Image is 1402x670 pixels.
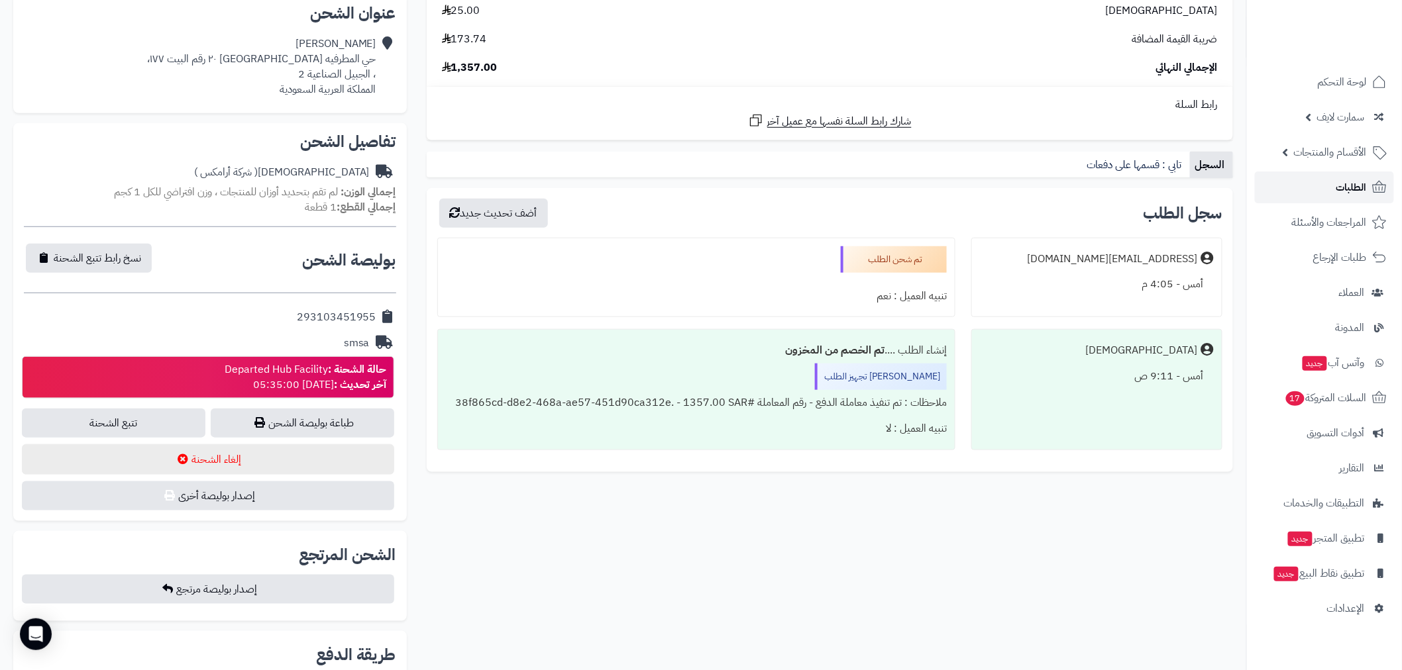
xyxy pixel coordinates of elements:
div: إنشاء الطلب .... [446,338,947,363]
span: لوحة التحكم [1318,73,1367,91]
a: تتبع الشحنة [22,408,205,438]
span: الطلبات [1336,178,1367,197]
div: [PERSON_NAME] تجهيز الطلب [815,363,947,390]
a: تابي : قسمها على دفعات [1082,152,1190,178]
div: Open Intercom Messenger [20,618,52,650]
a: السجل [1190,152,1233,178]
a: المراجعات والأسئلة [1255,207,1394,238]
strong: إجمالي القطع: [337,199,396,215]
span: تطبيق المتجر [1287,529,1365,548]
span: تطبيق نقاط البيع [1273,564,1365,583]
b: تم الخصم من المخزون [785,342,885,358]
span: شارك رابط السلة نفسها مع عميل آخر [767,114,912,129]
span: 173.74 [442,32,487,47]
button: أضف تحديث جديد [439,199,548,228]
span: طلبات الإرجاع [1313,248,1367,267]
span: المراجعات والأسئلة [1292,213,1367,232]
span: لم تقم بتحديد أوزان للمنتجات ، وزن افتراضي للكل 1 كجم [114,184,338,200]
div: تم شحن الطلب [841,246,947,273]
div: تنبيه العميل : نعم [446,283,947,309]
div: تنبيه العميل : لا [446,416,947,442]
span: 25.00 [442,3,480,19]
span: التقارير [1340,459,1365,477]
h2: تفاصيل الشحن [24,134,396,150]
div: Departed Hub Facility [DATE] 05:35:00 [225,362,387,393]
a: تطبيق المتجرجديد [1255,522,1394,554]
span: الأقسام والمنتجات [1294,143,1367,162]
span: الإجمالي النهائي [1156,60,1218,75]
button: إصدار بوليصة أخرى [22,481,394,510]
button: نسخ رابط تتبع الشحنة [26,244,152,273]
div: ملاحظات : تم تنفيذ معاملة الدفع - رقم المعاملة #38f865cd-d8e2-468a-ae57-451d90ca312e. - 1357.00 SAR [446,390,947,416]
h2: عنوان الشحن [24,5,396,21]
div: [DEMOGRAPHIC_DATA] [194,165,370,180]
h2: الشحن المرتجع [299,547,396,563]
a: السلات المتروكة17 [1255,382,1394,414]
span: جديد [1288,532,1313,546]
div: أمس - 4:05 م [980,271,1214,297]
span: جديد [1303,356,1327,371]
h3: سجل الطلب [1144,205,1222,221]
strong: إجمالي الوزن: [341,184,396,200]
span: جديد [1274,567,1299,581]
a: التطبيقات والخدمات [1255,487,1394,519]
span: نسخ رابط تتبع الشحنة [54,250,141,266]
div: 293103451955 [297,310,376,325]
span: 1,357.00 [442,60,498,75]
a: شارك رابط السلة نفسها مع عميل آخر [748,113,912,129]
div: smsa [344,336,370,351]
span: وآتس آب [1301,354,1365,372]
button: إلغاء الشحنة [22,444,394,475]
h2: بوليصة الشحن [302,252,396,268]
a: تطبيق نقاط البيعجديد [1255,557,1394,589]
strong: حالة الشحنة : [328,361,387,377]
span: السلات المتروكة [1285,389,1367,407]
span: ( شركة أرامكس ) [194,164,258,180]
div: [PERSON_NAME] حي المطرفيه [GEOGRAPHIC_DATA] ٢٠ رقم البيت ١٧٧، ، الجبيل الصناعية 2 المملكة العربية... [147,36,376,97]
span: أدوات التسويق [1307,424,1365,442]
span: التطبيقات والخدمات [1284,494,1365,512]
div: [DEMOGRAPHIC_DATA] [1086,343,1198,358]
h2: طريقة الدفع [316,647,396,663]
span: الإعدادات [1327,599,1365,618]
span: العملاء [1339,283,1365,302]
a: العملاء [1255,277,1394,309]
a: طباعة بوليصة الشحن [211,408,394,438]
span: ضريبة القيمة المضافة [1132,32,1218,47]
div: [EMAIL_ADDRESS][DOMAIN_NAME] [1027,252,1198,267]
span: 17 [1286,391,1305,406]
a: التقارير [1255,452,1394,484]
div: رابط السلة [432,97,1228,113]
span: [DEMOGRAPHIC_DATA] [1106,3,1218,19]
a: طلبات الإرجاع [1255,242,1394,273]
strong: آخر تحديث : [334,377,387,393]
a: الطلبات [1255,171,1394,203]
button: إصدار بوليصة مرتجع [22,575,394,604]
a: لوحة التحكم [1255,66,1394,98]
a: وآتس آبجديد [1255,347,1394,379]
div: أمس - 9:11 ص [980,363,1214,389]
a: الإعدادات [1255,593,1394,624]
a: المدونة [1255,312,1394,344]
span: المدونة [1336,318,1365,337]
a: أدوات التسويق [1255,417,1394,449]
small: 1 قطعة [305,199,396,215]
span: سمارت لايف [1317,108,1365,126]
